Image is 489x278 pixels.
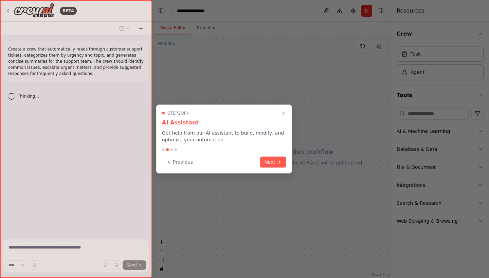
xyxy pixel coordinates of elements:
[162,119,286,127] h3: AI Assistant
[167,111,189,116] span: Step 2 of 4
[260,157,286,168] button: Next
[162,130,286,143] p: Get help from our AI assistant to build, modify, and optimize your automation.
[162,157,197,168] button: Previous
[156,6,166,16] button: Hide left sidebar
[279,109,288,117] button: Close walkthrough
